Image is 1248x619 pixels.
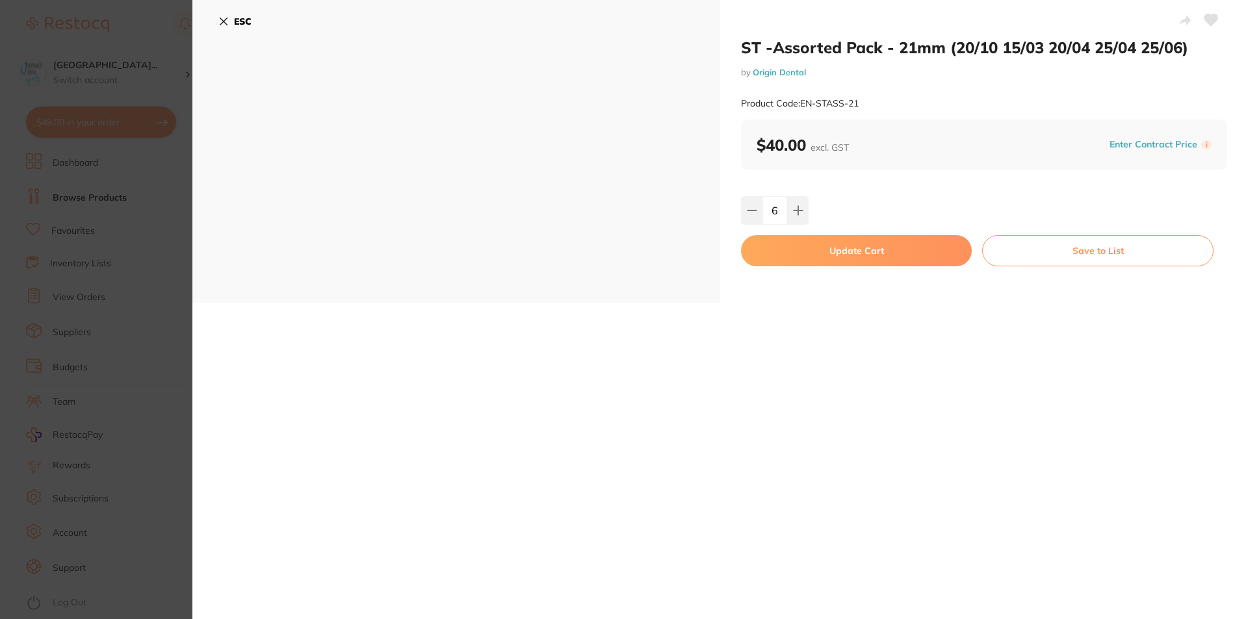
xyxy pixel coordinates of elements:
[741,38,1227,57] h2: ST -Assorted Pack - 21mm (20/10 15/03 20/04 25/04 25/06)
[234,16,252,27] b: ESC
[1201,140,1212,150] label: i
[741,235,972,266] button: Update Cart
[757,135,849,155] b: $40.00
[1106,138,1201,151] button: Enter Contract Price
[753,67,806,77] a: Origin Dental
[741,68,1227,77] small: by
[741,98,859,109] small: Product Code: EN-STASS-21
[218,10,252,32] button: ESC
[811,142,849,153] span: excl. GST
[982,235,1214,266] button: Save to List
